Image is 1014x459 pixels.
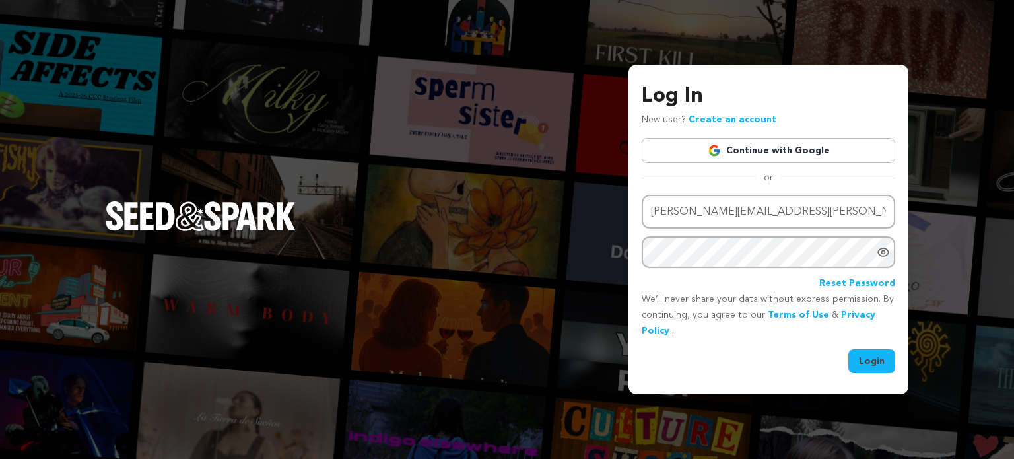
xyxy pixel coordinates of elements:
[642,112,776,128] p: New user?
[642,195,895,229] input: Email address
[819,276,895,292] a: Reset Password
[768,310,829,320] a: Terms of Use
[848,349,895,373] button: Login
[689,115,776,124] a: Create an account
[642,81,895,112] h3: Log In
[708,144,721,157] img: Google logo
[106,201,296,257] a: Seed&Spark Homepage
[642,138,895,163] a: Continue with Google
[756,171,781,184] span: or
[106,201,296,230] img: Seed&Spark Logo
[642,292,895,339] p: We’ll never share your data without express permission. By continuing, you agree to our & .
[877,246,890,259] a: Show password as plain text. Warning: this will display your password on the screen.
[642,310,875,335] a: Privacy Policy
